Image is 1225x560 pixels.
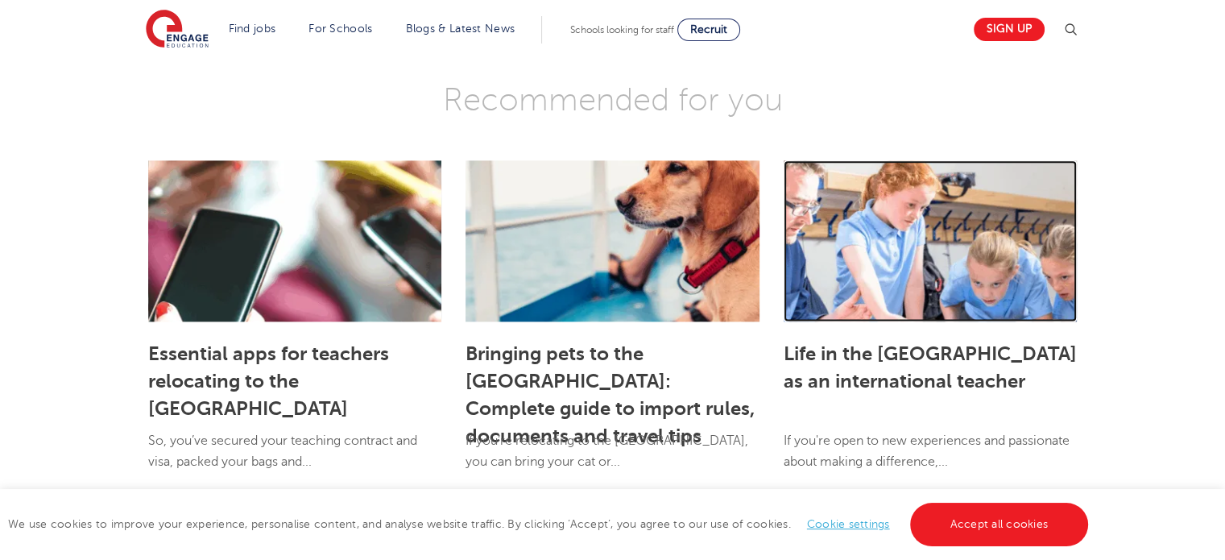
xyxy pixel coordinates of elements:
a: Blogs & Latest News [406,23,515,35]
a: Sign up [974,18,1045,41]
span: Recruit [690,23,727,35]
span: Schools looking for staff [570,24,674,35]
p: If you’re relocating to the [GEOGRAPHIC_DATA], you can bring your cat or... [466,430,759,489]
a: Find jobs [229,23,276,35]
p: If you're open to new experiences and passionate about making a difference,... [784,430,1077,489]
a: For Schools [308,23,372,35]
img: Engage Education [146,10,209,50]
a: Bringing pets to the [GEOGRAPHIC_DATA]: Complete guide to import rules, documents and travel tips [466,342,755,447]
a: Recruit [677,19,740,41]
a: Cookie settings [807,518,890,530]
a: Life in the [GEOGRAPHIC_DATA] as an international teacher [784,342,1077,392]
h3: Recommended for you [136,80,1089,120]
span: We use cookies to improve your experience, personalise content, and analyse website traffic. By c... [8,518,1092,530]
a: Accept all cookies [910,503,1089,546]
p: So, you’ve secured your teaching contract and visa, packed your bags and... [148,430,441,489]
a: Essential apps for teachers relocating to the [GEOGRAPHIC_DATA] [148,342,389,420]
